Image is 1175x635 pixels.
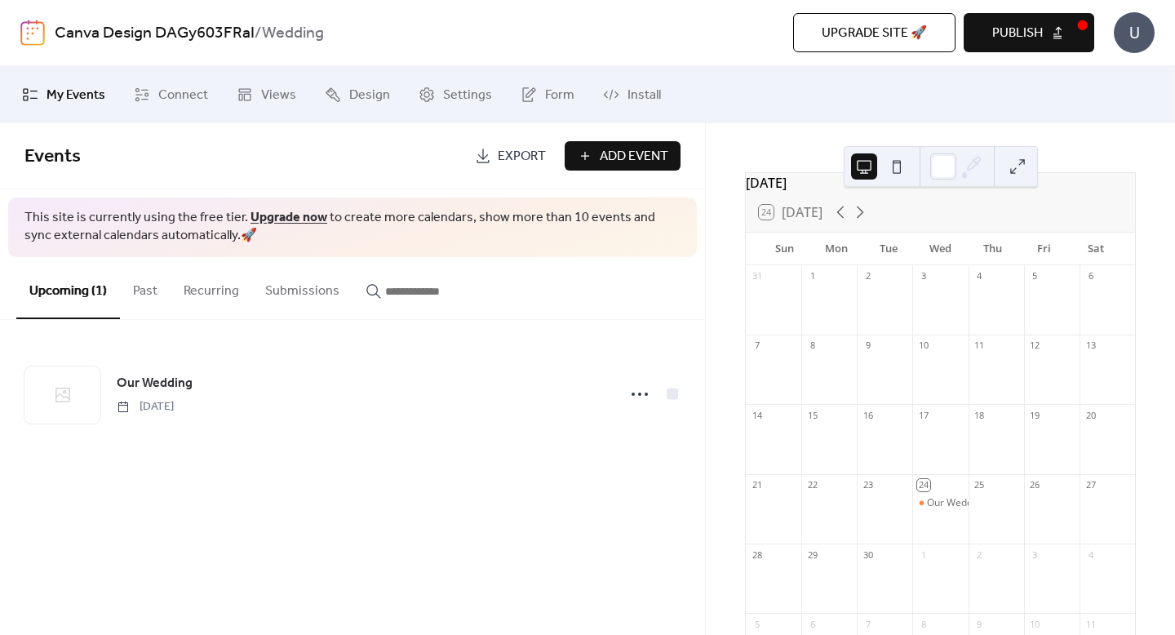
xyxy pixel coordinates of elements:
[917,548,929,561] div: 1
[24,209,681,246] span: This site is currently using the free tier. to create more calendars, show more than 10 events an...
[751,479,763,491] div: 21
[992,24,1043,43] span: Publish
[751,548,763,561] div: 28
[917,618,929,630] div: 8
[862,618,874,630] div: 7
[751,340,763,352] div: 7
[498,147,546,167] span: Export
[915,233,967,265] div: Wed
[964,13,1094,52] button: Publish
[917,270,929,282] div: 3
[1018,233,1071,265] div: Fri
[55,18,255,49] a: Canva Design DAGy603FRaI
[251,205,327,230] a: Upgrade now
[16,257,120,319] button: Upcoming (1)
[20,20,45,46] img: logo
[1114,12,1155,53] div: U
[313,73,402,117] a: Design
[973,270,986,282] div: 4
[973,548,986,561] div: 2
[591,73,673,117] a: Install
[806,479,818,491] div: 22
[171,257,252,317] button: Recurring
[973,409,986,421] div: 18
[252,257,352,317] button: Submissions
[463,141,558,171] a: Export
[122,73,220,117] a: Connect
[862,233,915,265] div: Tue
[746,173,1135,193] div: [DATE]
[822,24,927,43] span: Upgrade site 🚀
[917,479,929,491] div: 24
[508,73,587,117] a: Form
[224,73,308,117] a: Views
[1029,618,1041,630] div: 10
[255,18,262,49] b: /
[158,86,208,105] span: Connect
[751,618,763,630] div: 5
[349,86,390,105] span: Design
[117,374,193,393] span: Our Wedding
[1029,270,1041,282] div: 5
[751,409,763,421] div: 14
[1029,340,1041,352] div: 12
[1084,340,1097,352] div: 13
[806,618,818,630] div: 6
[793,13,956,52] button: Upgrade site 🚀
[443,86,492,105] span: Settings
[1084,270,1097,282] div: 6
[1084,618,1097,630] div: 11
[811,233,863,265] div: Mon
[917,340,929,352] div: 10
[862,479,874,491] div: 23
[262,18,324,49] b: Wedding
[1070,233,1122,265] div: Sat
[917,409,929,421] div: 17
[406,73,504,117] a: Settings
[966,233,1018,265] div: Thu
[1029,409,1041,421] div: 19
[973,479,986,491] div: 25
[1029,548,1041,561] div: 3
[1029,479,1041,491] div: 26
[117,373,193,394] a: Our Wedding
[1084,548,1097,561] div: 4
[927,496,987,510] div: Our Wedding
[862,340,874,352] div: 9
[751,270,763,282] div: 31
[759,233,811,265] div: Sun
[806,340,818,352] div: 8
[806,548,818,561] div: 29
[973,618,986,630] div: 9
[806,409,818,421] div: 15
[117,398,174,415] span: [DATE]
[806,270,818,282] div: 1
[862,270,874,282] div: 2
[565,141,681,171] button: Add Event
[1084,479,1097,491] div: 27
[912,496,968,510] div: Our Wedding
[545,86,574,105] span: Form
[24,139,81,175] span: Events
[862,548,874,561] div: 30
[1084,409,1097,421] div: 20
[862,409,874,421] div: 16
[627,86,661,105] span: Install
[120,257,171,317] button: Past
[600,147,668,167] span: Add Event
[10,73,117,117] a: My Events
[47,86,105,105] span: My Events
[261,86,296,105] span: Views
[973,340,986,352] div: 11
